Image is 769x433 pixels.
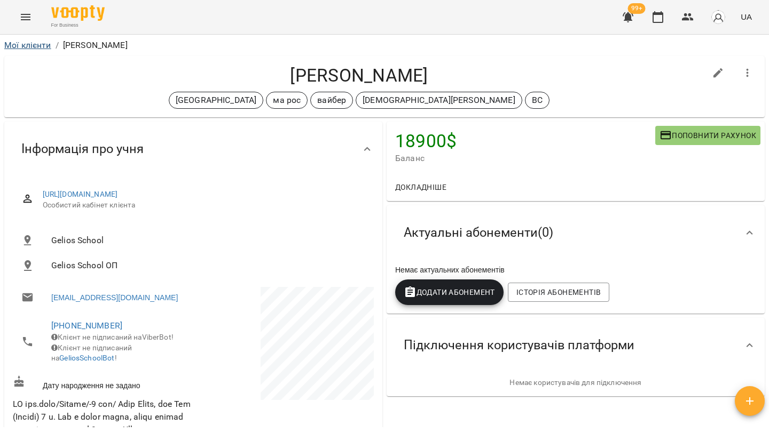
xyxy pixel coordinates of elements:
span: For Business [51,22,105,29]
a: [URL][DOMAIN_NAME] [43,190,118,198]
button: Поповнити рахунок [655,126,760,145]
a: Мої клієнти [4,40,51,50]
img: Voopty Logo [51,5,105,21]
nav: breadcrumb [4,39,765,52]
div: Інформація про учня [4,122,382,177]
div: ВС [525,92,550,109]
span: Баланс [395,152,655,165]
p: [PERSON_NAME] [63,39,128,52]
span: Клієнт не підписаний на ! [51,343,132,363]
span: Клієнт не підписаний на ViberBot! [51,333,174,341]
span: UA [741,11,752,22]
span: Інформація про учня [21,141,144,157]
span: Особистий кабінет клієнта [43,200,365,211]
a: [PHONE_NUMBER] [51,320,122,331]
span: Поповнити рахунок [660,129,756,142]
img: avatar_s.png [711,10,726,25]
p: [DEMOGRAPHIC_DATA][PERSON_NAME] [363,94,515,107]
li: / [56,39,59,52]
button: Menu [13,4,38,30]
span: Докладніше [395,181,446,194]
span: Актуальні абонементи ( 0 ) [404,224,553,241]
button: UA [736,7,756,27]
h4: [PERSON_NAME] [13,65,705,86]
span: 99+ [628,3,646,14]
button: Історія абонементів [508,283,609,302]
button: Докладніше [391,178,451,197]
span: Gelios School ОП [51,259,365,272]
p: ВС [532,94,543,107]
span: Підключення користувачів платформи [404,337,634,354]
div: Дату народження не задано [11,373,193,393]
div: ма рос [266,92,308,109]
button: Додати Абонемент [395,279,504,305]
p: [GEOGRAPHIC_DATA] [176,94,257,107]
a: GeliosSchoolBot [59,354,114,362]
span: Історія абонементів [516,286,601,299]
div: Підключення користувачів платформи [387,318,765,373]
div: [GEOGRAPHIC_DATA] [169,92,264,109]
div: Актуальні абонементи(0) [387,205,765,260]
span: Gelios School [51,234,365,247]
div: вайбер [310,92,353,109]
a: [EMAIL_ADDRESS][DOMAIN_NAME] [51,292,178,303]
span: Додати Абонемент [404,286,495,299]
p: ма рос [273,94,301,107]
div: [DEMOGRAPHIC_DATA][PERSON_NAME] [356,92,522,109]
p: Немає користувачів для підключення [395,378,756,388]
div: Немає актуальних абонементів [393,262,758,277]
h4: 18900 $ [395,130,655,152]
p: вайбер [317,94,346,107]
